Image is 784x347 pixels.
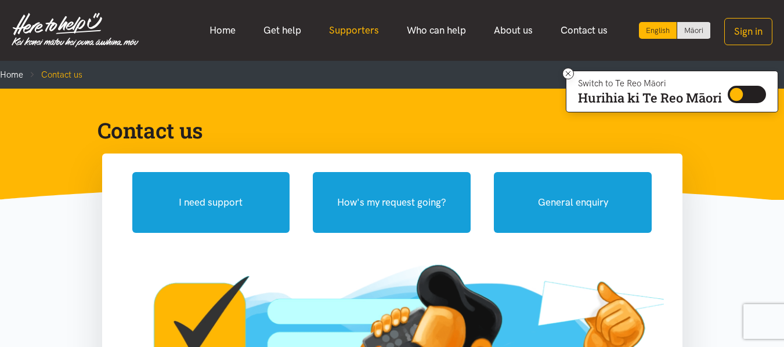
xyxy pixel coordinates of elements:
[23,68,82,82] li: Contact us
[132,172,290,233] button: I need support
[724,18,772,45] button: Sign in
[547,18,622,43] a: Contact us
[313,172,471,233] button: How's my request going?
[677,22,710,39] a: Switch to Te Reo Māori
[578,80,722,87] p: Switch to Te Reo Māori
[393,18,480,43] a: Who can help
[315,18,393,43] a: Supporters
[494,172,652,233] button: General enquiry
[12,13,139,48] img: Home
[250,18,315,43] a: Get help
[639,22,677,39] div: Current language
[480,18,547,43] a: About us
[196,18,250,43] a: Home
[97,116,669,144] h1: Contact us
[639,22,711,39] div: Language toggle
[578,93,722,103] p: Hurihia ki Te Reo Māori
